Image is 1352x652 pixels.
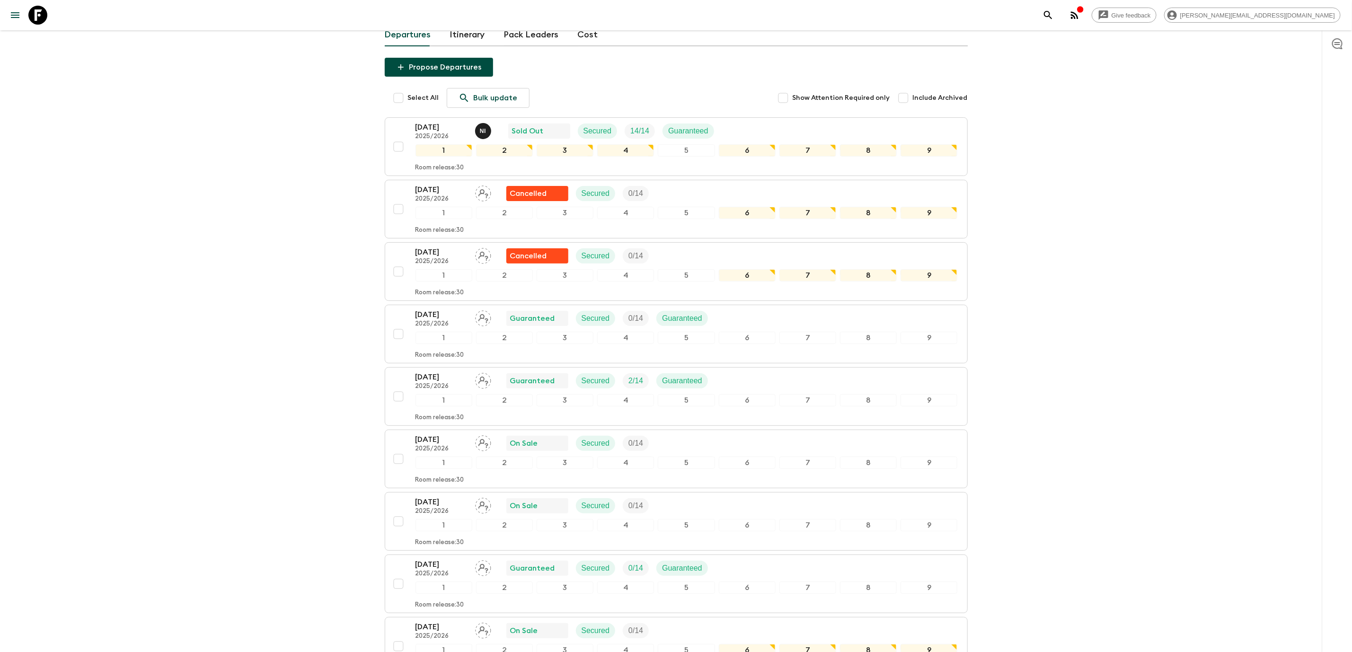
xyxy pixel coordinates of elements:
[415,371,468,383] p: [DATE]
[719,519,776,531] div: 6
[662,375,702,387] p: Guaranteed
[719,582,776,594] div: 6
[913,93,968,103] span: Include Archived
[662,563,702,574] p: Guaranteed
[415,133,468,141] p: 2025/2026
[415,476,464,484] p: Room release: 30
[623,248,649,264] div: Trip Fill
[537,394,593,406] div: 3
[719,394,776,406] div: 6
[840,207,897,219] div: 8
[415,320,468,328] p: 2025/2026
[447,88,530,108] a: Bulk update
[475,251,491,258] span: Assign pack leader
[415,207,472,219] div: 1
[415,247,468,258] p: [DATE]
[597,269,654,282] div: 4
[537,144,593,157] div: 3
[475,313,491,321] span: Assign pack leader
[901,332,957,344] div: 9
[415,383,468,390] p: 2025/2026
[415,289,464,297] p: Room release: 30
[475,123,493,139] button: NI
[576,623,616,638] div: Secured
[719,332,776,344] div: 6
[415,394,472,406] div: 1
[415,144,472,157] div: 1
[510,313,555,324] p: Guaranteed
[476,207,533,219] div: 2
[840,457,897,469] div: 8
[415,457,472,469] div: 1
[415,352,464,359] p: Room release: 30
[597,394,654,406] div: 4
[658,144,715,157] div: 5
[506,186,568,201] div: Flash Pack cancellation
[506,248,568,264] div: Flash Pack cancellation
[415,570,468,578] p: 2025/2026
[840,519,897,531] div: 8
[582,313,610,324] p: Secured
[779,332,836,344] div: 7
[658,457,715,469] div: 5
[719,457,776,469] div: 6
[901,144,957,157] div: 9
[583,125,612,137] p: Secured
[576,561,616,576] div: Secured
[582,563,610,574] p: Secured
[510,250,547,262] p: Cancelled
[1092,8,1157,23] a: Give feedback
[1039,6,1058,25] button: search adventures
[476,582,533,594] div: 2
[779,394,836,406] div: 7
[779,144,836,157] div: 7
[475,501,491,508] span: Assign pack leader
[476,394,533,406] div: 2
[6,6,25,25] button: menu
[474,92,518,104] p: Bulk update
[475,188,491,196] span: Assign pack leader
[475,438,491,446] span: Assign pack leader
[576,248,616,264] div: Secured
[582,500,610,511] p: Secured
[901,207,957,219] div: 9
[840,269,897,282] div: 8
[840,394,897,406] div: 8
[597,457,654,469] div: 4
[840,582,897,594] div: 8
[475,626,491,633] span: Assign pack leader
[537,269,593,282] div: 3
[415,445,468,453] p: 2025/2026
[623,498,649,513] div: Trip Fill
[840,332,897,344] div: 8
[415,519,472,531] div: 1
[779,207,836,219] div: 7
[628,250,643,262] p: 0 / 14
[537,332,593,344] div: 3
[662,313,702,324] p: Guaranteed
[840,144,897,157] div: 8
[1164,8,1341,23] div: [PERSON_NAME][EMAIL_ADDRESS][DOMAIN_NAME]
[582,625,610,636] p: Secured
[476,269,533,282] div: 2
[628,563,643,574] p: 0 / 14
[628,313,643,324] p: 0 / 14
[628,625,643,636] p: 0 / 14
[385,24,431,46] a: Departures
[385,180,968,238] button: [DATE]2025/2026Assign pack leaderFlash Pack cancellationSecuredTrip Fill123456789Room release:30
[779,519,836,531] div: 7
[576,186,616,201] div: Secured
[385,242,968,301] button: [DATE]2025/2026Assign pack leaderFlash Pack cancellationSecuredTrip Fill123456789Room release:30
[475,376,491,383] span: Assign pack leader
[510,375,555,387] p: Guaranteed
[779,457,836,469] div: 7
[576,373,616,388] div: Secured
[658,207,715,219] div: 5
[415,539,464,546] p: Room release: 30
[385,117,968,176] button: [DATE]2025/2026Naoya IshidaSold OutSecuredTrip FillGuaranteed123456789Room release:30
[623,373,649,388] div: Trip Fill
[1175,12,1340,19] span: [PERSON_NAME][EMAIL_ADDRESS][DOMAIN_NAME]
[475,126,493,133] span: Naoya Ishida
[582,188,610,199] p: Secured
[1106,12,1156,19] span: Give feedback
